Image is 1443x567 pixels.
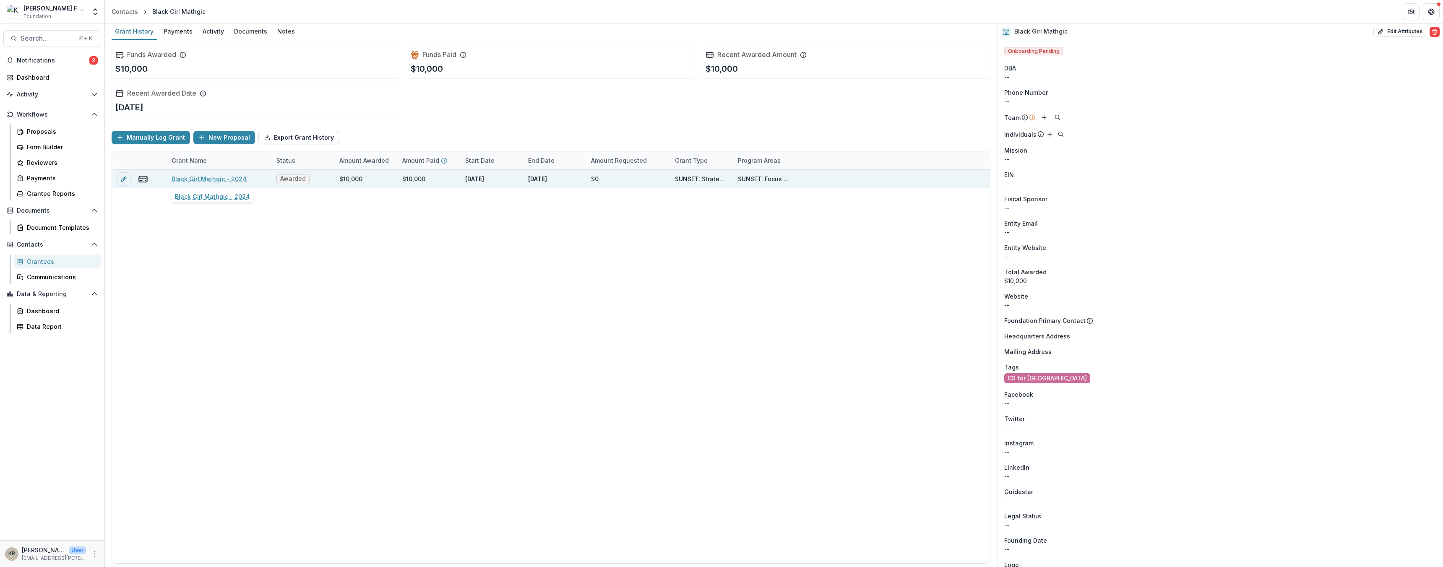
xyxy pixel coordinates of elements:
button: Open Documents [3,204,101,217]
button: Edit Attributes [1373,27,1426,37]
div: Black Girl Mathgic [152,7,206,16]
div: Amount Paid [397,151,460,169]
div: SUNSET: Focus Area: Computer Science Equity [738,174,791,183]
span: Activity [17,91,88,98]
div: -- [1004,301,1436,310]
div: Amount Requested [586,151,670,169]
div: -- [1004,399,1436,408]
div: End Date [523,156,560,165]
a: Document Templates [13,221,101,234]
span: Instagram [1004,439,1034,447]
p: Individuals [1004,130,1037,139]
div: -- [1004,423,1436,432]
div: Start Date [460,156,500,165]
div: Status [271,156,300,165]
span: Onboarding Pending [1004,47,1063,55]
a: Form Builder [13,140,101,154]
a: Dashboard [13,304,101,318]
button: Add [1039,112,1049,122]
p: [PERSON_NAME] [22,546,65,554]
button: Add [1045,129,1055,139]
button: Open Data & Reporting [3,287,101,301]
p: [DATE] [528,174,547,183]
nav: breadcrumb [108,5,209,18]
div: Amount Requested [586,156,652,165]
a: Dashboard [3,70,101,84]
button: Notifications2 [3,54,101,67]
h2: Funds Paid [422,51,456,59]
div: Status [271,151,334,169]
button: Open Activity [3,88,101,101]
a: Black Girl Mathgic - 2024 [172,174,247,183]
h2: Funds Awarded [127,51,176,59]
button: Open entity switcher [89,3,101,20]
span: Total Awarded [1004,268,1047,276]
span: Founding Date [1004,536,1047,545]
div: End Date [523,151,586,169]
a: Documents [231,23,271,40]
p: [EMAIL_ADDRESS][PERSON_NAME][DOMAIN_NAME] [22,554,86,562]
div: Grant Name [167,156,212,165]
span: Awarded [280,175,306,182]
a: Payments [160,23,196,40]
p: $10,000 [706,62,738,75]
a: Grant History [112,23,157,40]
div: Amount Awarded [334,156,394,165]
div: Grant Type [670,151,733,169]
div: [PERSON_NAME] Foundation [23,4,86,13]
div: Data Report [27,322,94,331]
div: Grantee Reports [27,189,94,198]
div: Grant Name [167,151,271,169]
a: Proposals [13,125,101,138]
div: -- [1004,447,1436,456]
span: Search... [21,34,74,42]
p: Team [1004,113,1021,122]
div: Program Areas [733,151,796,169]
a: Grantee Reports [13,187,101,200]
div: Activity [199,25,227,37]
button: Partners [1403,3,1420,20]
a: Notes [274,23,298,40]
button: Get Help [1423,3,1440,20]
a: Grantees [13,255,101,268]
div: Dashboard [17,73,94,82]
span: Mission [1004,146,1027,155]
button: Search [1056,129,1066,139]
button: edit [117,172,130,186]
div: Proposals [27,127,94,136]
button: Search... [3,30,101,47]
div: -- [1004,496,1436,505]
span: 2 [89,56,98,65]
p: [DATE] [465,174,484,183]
p: EIN [1004,170,1014,179]
button: Manually Log Grant [112,131,190,144]
div: $10,000 [339,174,362,183]
span: Tags [1004,363,1019,372]
p: [DATE] [115,101,143,114]
span: Documents [17,207,88,214]
p: Foundation Primary Contact [1004,316,1086,325]
button: New Proposal [193,131,255,144]
button: view-payments [138,174,148,184]
p: $10,000 [115,62,148,75]
a: Activity [199,23,227,40]
div: Dashboard [27,307,94,315]
p: User [69,546,86,554]
div: SUNSET: Strategic Grant [675,174,728,183]
div: Reviewers [27,158,94,167]
a: Payments [13,171,101,185]
span: Website [1004,292,1028,301]
div: Grant Type [670,156,713,165]
div: -- [1004,203,1436,212]
span: Headquarters Address [1004,332,1070,341]
button: Open Contacts [3,238,101,251]
div: Start Date [460,151,523,169]
div: -- [1004,252,1436,261]
div: Grantees [27,257,94,266]
h2: Black Girl Mathgic [1014,28,1068,35]
span: Legal Status [1004,512,1041,520]
button: Open Workflows [3,108,101,121]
